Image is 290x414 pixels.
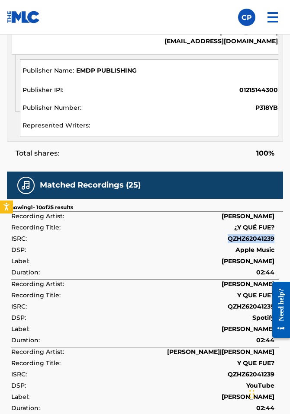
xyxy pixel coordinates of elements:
[235,246,274,254] span: Apple Music
[228,303,274,310] span: QZHZ62041239
[7,204,73,211] p: Showing 1 - 10 of 25 results
[266,275,290,345] iframe: Resource Center
[40,180,141,190] h5: Matched Recordings (25)
[247,373,290,414] iframe: Chat Widget
[7,11,40,23] img: MLC Logo
[256,336,274,344] span: 02:44
[228,370,274,378] span: QZHZ62041239
[237,359,274,367] span: Y QUE FUE?
[228,235,274,242] span: QZHZ62041239
[234,223,274,231] span: ¿Y QUÉ FUE?
[262,7,283,28] img: menu
[76,66,137,76] span: EMDP PUBLISHING
[222,393,274,401] span: [PERSON_NAME]
[167,348,274,356] span: [PERSON_NAME]|[PERSON_NAME]
[256,148,274,159] span: 100 %
[256,268,274,276] span: 02:44
[16,148,274,159] div: Total shares:
[222,257,274,265] span: [PERSON_NAME]
[237,291,274,299] span: Y QUE FUE?
[255,103,278,112] span: P318YB
[222,280,274,288] span: [PERSON_NAME]
[239,86,278,95] span: 01215144300
[252,314,274,322] span: Spotify
[222,212,274,220] span: [PERSON_NAME]
[222,325,274,333] span: [PERSON_NAME]
[21,180,31,191] img: Matched Recordings
[246,382,274,389] span: YouTube
[148,37,278,46] p: [EMAIL_ADDRESS][DOMAIN_NAME]
[238,9,255,26] div: User Menu
[249,381,255,407] div: Drag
